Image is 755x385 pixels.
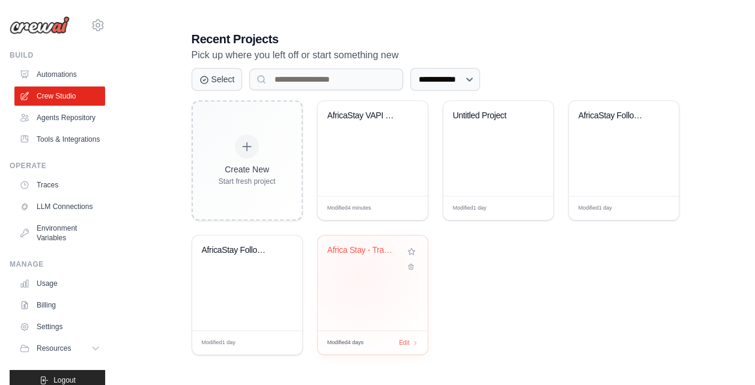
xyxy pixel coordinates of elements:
[578,204,612,213] span: Modified 1 day
[327,111,400,121] div: AfricaStay VAPI Outbound Call Automation
[14,296,105,315] a: Billing
[650,204,660,213] span: Edit
[14,130,105,149] a: Tools & Integrations
[405,261,418,273] button: Delete project
[578,111,651,121] div: AfricaStay Follow-Up & Feedback Automation
[53,375,76,385] span: Logout
[10,259,105,269] div: Manage
[14,274,105,293] a: Usage
[219,163,276,175] div: Create New
[453,204,487,213] span: Modified 1 day
[14,108,105,127] a: Agents Repository
[10,16,70,34] img: Logo
[14,86,105,106] a: Crew Studio
[453,111,526,121] div: Untitled Project
[37,344,71,353] span: Resources
[10,161,105,171] div: Operate
[399,338,409,347] span: Edit
[405,245,418,258] button: Add to favorites
[273,338,284,347] span: Edit
[14,219,105,247] a: Environment Variables
[327,245,400,256] div: Africa Stay - Travel Inquiry Processing Automation
[10,50,105,60] div: Build
[202,245,274,256] div: AfricaStay Follow-Up & Feedback Automation (Clean)
[192,68,243,91] button: Select
[14,317,105,336] a: Settings
[14,339,105,358] button: Resources
[14,197,105,216] a: LLM Connections
[14,65,105,84] a: Automations
[192,31,679,47] h3: Recent Projects
[202,339,235,347] span: Modified 1 day
[219,177,276,186] div: Start fresh project
[14,175,105,195] a: Traces
[192,47,679,63] p: Pick up where you left off or start something new
[524,204,535,213] span: Edit
[327,339,364,347] span: Modified 4 days
[399,204,409,213] span: Edit
[327,204,371,213] span: Modified 4 minutes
